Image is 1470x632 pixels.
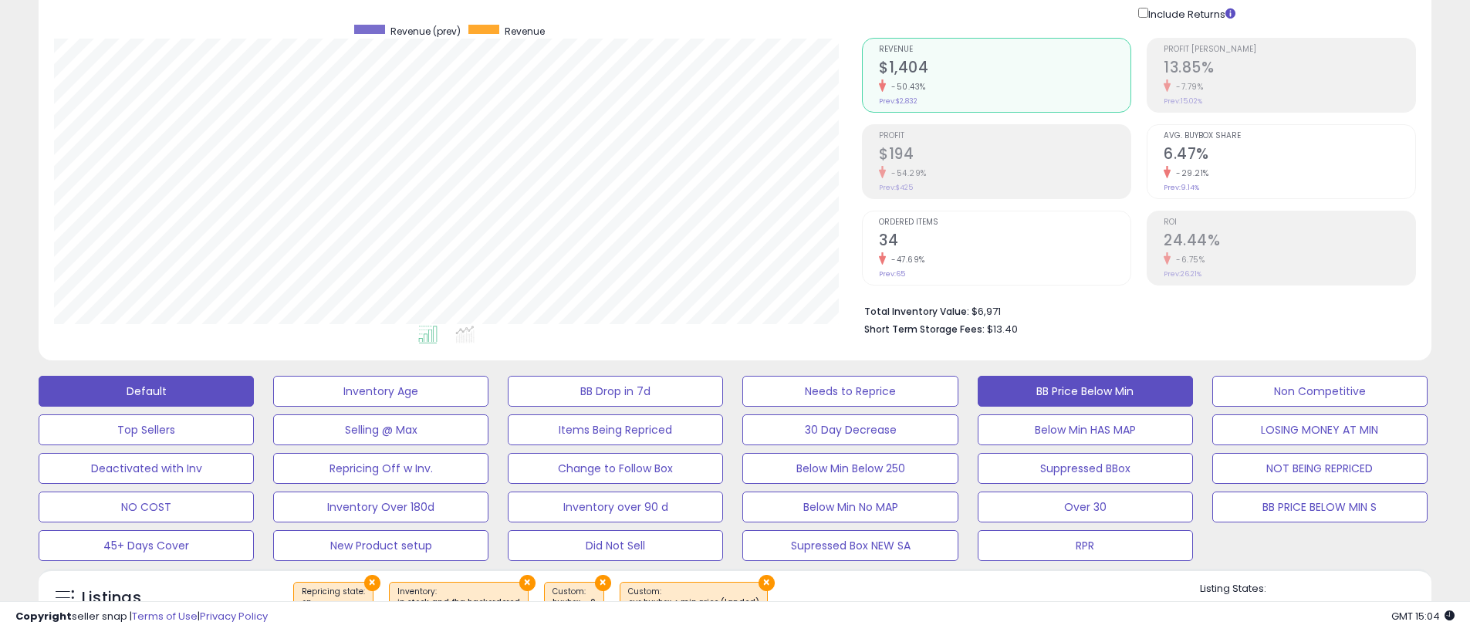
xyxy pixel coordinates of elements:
strong: Copyright [15,609,72,624]
div: in stock and fba backordered [397,597,520,608]
small: -29.21% [1171,167,1209,179]
h2: $1,404 [879,59,1130,79]
div: on [302,597,365,608]
button: Change to Follow Box [508,453,723,484]
button: Over 30 [978,492,1193,522]
a: Privacy Policy [200,609,268,624]
button: Inventory Over 180d [273,492,488,522]
button: × [364,575,380,591]
div: cur buybox < min price (landed) [628,597,759,608]
small: Prev: 9.14% [1164,183,1199,192]
h5: Listings [82,587,141,609]
button: New Product setup [273,530,488,561]
span: Custom: [553,586,596,609]
div: buybox = 0 [553,597,596,608]
p: Listing States: [1200,582,1431,597]
button: LOSING MONEY AT MIN [1212,414,1428,445]
button: Inventory over 90 d [508,492,723,522]
small: -50.43% [886,81,926,93]
button: Suppressed BBox [978,453,1193,484]
span: ROI [1164,218,1415,227]
button: Selling @ Max [273,414,488,445]
button: Items Being Repriced [508,414,723,445]
button: Supressed Box NEW SA [742,530,958,561]
button: Default [39,376,254,407]
span: Revenue (prev) [390,25,461,38]
button: × [519,575,536,591]
button: BB Drop in 7d [508,376,723,407]
button: Below Min Below 250 [742,453,958,484]
small: Prev: $2,832 [879,96,917,106]
li: $6,971 [864,301,1404,319]
button: Repricing Off w Inv. [273,453,488,484]
span: Avg. Buybox Share [1164,132,1415,140]
button: 30 Day Decrease [742,414,958,445]
button: Below Min No MAP [742,492,958,522]
small: Prev: 26.21% [1164,269,1201,279]
button: Below Min HAS MAP [978,414,1193,445]
small: -6.75% [1171,254,1205,265]
button: Non Competitive [1212,376,1428,407]
button: Needs to Reprice [742,376,958,407]
small: Prev: 65 [879,269,905,279]
h2: 24.44% [1164,232,1415,252]
small: -54.29% [886,167,927,179]
a: Terms of Use [132,609,198,624]
label: Deactivated [1331,600,1389,613]
button: RPR [978,530,1193,561]
button: 45+ Days Cover [39,530,254,561]
h2: 13.85% [1164,59,1415,79]
b: Short Term Storage Fees: [864,323,985,336]
button: Did Not Sell [508,530,723,561]
span: Custom: [628,586,759,609]
button: NO COST [39,492,254,522]
h2: 34 [879,232,1130,252]
span: Profit [PERSON_NAME] [1164,46,1415,54]
small: -7.79% [1171,81,1203,93]
button: NOT BEING REPRICED [1212,453,1428,484]
span: 2025-08-13 15:04 GMT [1391,609,1455,624]
label: Active [1215,600,1244,613]
small: Prev: 15.02% [1164,96,1202,106]
button: Top Sellers [39,414,254,445]
button: BB Price Below Min [978,376,1193,407]
small: -47.69% [886,254,925,265]
button: BB PRICE BELOW MIN S [1212,492,1428,522]
h2: 6.47% [1164,145,1415,166]
h2: $194 [879,145,1130,166]
div: Include Returns [1127,5,1254,22]
div: seller snap | | [15,610,268,624]
small: Prev: $425 [879,183,913,192]
button: × [759,575,775,591]
button: Deactivated with Inv [39,453,254,484]
b: Total Inventory Value: [864,305,969,318]
span: Inventory : [397,586,520,609]
span: Revenue [505,25,545,38]
span: $13.40 [987,322,1018,336]
span: Revenue [879,46,1130,54]
button: Inventory Age [273,376,488,407]
button: × [595,575,611,591]
span: Ordered Items [879,218,1130,227]
span: Profit [879,132,1130,140]
span: Repricing state : [302,586,365,609]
